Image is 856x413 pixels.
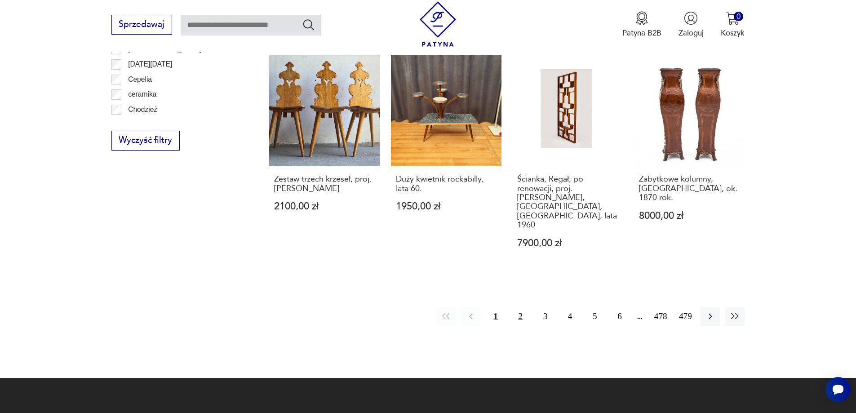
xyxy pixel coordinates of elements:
[111,15,172,35] button: Sprzedawaj
[302,18,315,31] button: Szukaj
[536,307,555,326] button: 3
[825,377,851,402] iframe: Smartsupp widget button
[622,11,661,38] a: Ikona medaluPatyna B2B
[721,28,745,38] p: Koszyk
[635,11,649,25] img: Ikona medalu
[391,55,502,269] a: Duży kwietnik rockabilly, lata 60.Duży kwietnik rockabilly, lata 60.1950,00 zł
[622,11,661,38] button: Patyna B2B
[269,55,380,269] a: Zestaw trzech krzeseł, proj.Józef KulonZestaw trzech krzeseł, proj.[PERSON_NAME]2100,00 zł
[610,307,629,326] button: 6
[639,175,740,202] h3: Zabytkowe kolumny, [GEOGRAPHIC_DATA], ok. 1870 rok.
[676,307,695,326] button: 479
[622,28,661,38] p: Patyna B2B
[128,119,155,130] p: Ćmielów
[721,11,745,38] button: 0Koszyk
[111,22,172,29] a: Sprzedawaj
[128,58,172,70] p: [DATE][DATE]
[512,55,623,269] a: Ścianka, Regał, po renowacji, proj. Ludvik Volak, Holesov, Czechy, lata 1960Ścianka, Regał, po re...
[486,307,505,326] button: 1
[560,307,580,326] button: 4
[128,89,156,100] p: ceramika
[415,1,461,47] img: Patyna - sklep z meblami i dekoracjami vintage
[734,12,743,21] div: 0
[684,11,698,25] img: Ikonka użytkownika
[517,175,618,230] h3: Ścianka, Regał, po renowacji, proj. [PERSON_NAME], [GEOGRAPHIC_DATA], [GEOGRAPHIC_DATA], lata 1960
[726,11,740,25] img: Ikona koszyka
[396,175,497,193] h3: Duży kwietnik rockabilly, lata 60.
[679,11,704,38] button: Zaloguj
[111,131,180,151] button: Wyczyść filtry
[634,55,745,269] a: Zabytkowe kolumny, Francja, ok. 1870 rok.Zabytkowe kolumny, [GEOGRAPHIC_DATA], ok. 1870 rok.8000,...
[651,307,670,326] button: 478
[511,307,530,326] button: 2
[517,239,618,248] p: 7900,00 zł
[679,28,704,38] p: Zaloguj
[585,307,604,326] button: 5
[396,202,497,211] p: 1950,00 zł
[128,104,157,115] p: Chodzież
[639,211,740,221] p: 8000,00 zł
[274,175,375,193] h3: Zestaw trzech krzeseł, proj.[PERSON_NAME]
[274,202,375,211] p: 2100,00 zł
[128,74,152,85] p: Cepelia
